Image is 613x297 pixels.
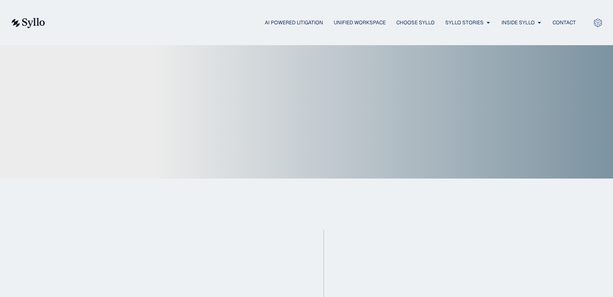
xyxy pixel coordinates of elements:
[445,19,484,26] a: Syllo Stories
[265,19,323,26] a: AI Powered Litigation
[10,18,45,28] img: syllo
[501,19,535,26] a: Inside Syllo
[553,19,576,26] a: Contact
[334,19,386,26] a: Unified Workspace
[396,19,435,26] a: Choose Syllo
[62,19,576,27] div: Menu Toggle
[62,19,576,27] nav: Menu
